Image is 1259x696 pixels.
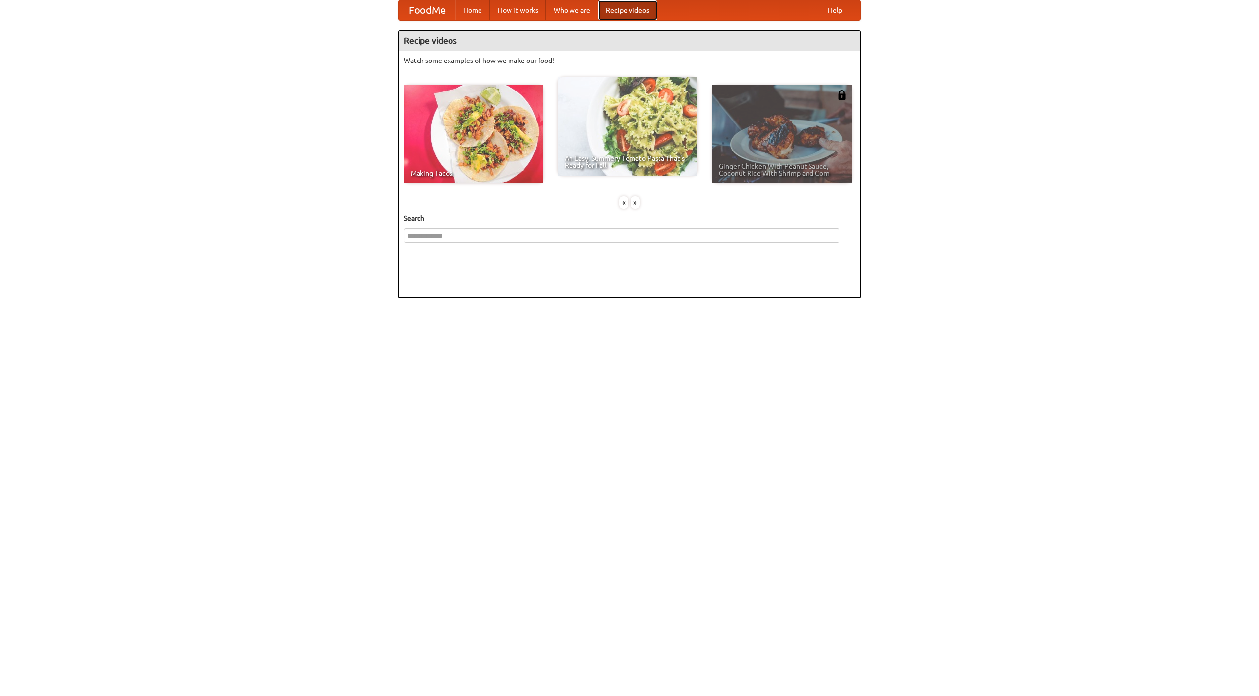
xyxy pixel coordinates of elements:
a: How it works [490,0,546,20]
a: Help [820,0,850,20]
a: An Easy, Summery Tomato Pasta That's Ready for Fall [558,77,697,176]
span: Making Tacos [411,170,537,177]
p: Watch some examples of how we make our food! [404,56,855,65]
span: An Easy, Summery Tomato Pasta That's Ready for Fall [565,155,690,169]
a: Home [455,0,490,20]
a: Making Tacos [404,85,543,183]
a: FoodMe [399,0,455,20]
a: Recipe videos [598,0,657,20]
a: Who we are [546,0,598,20]
img: 483408.png [837,90,847,100]
h5: Search [404,213,855,223]
div: » [631,196,640,209]
h4: Recipe videos [399,31,860,51]
div: « [619,196,628,209]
